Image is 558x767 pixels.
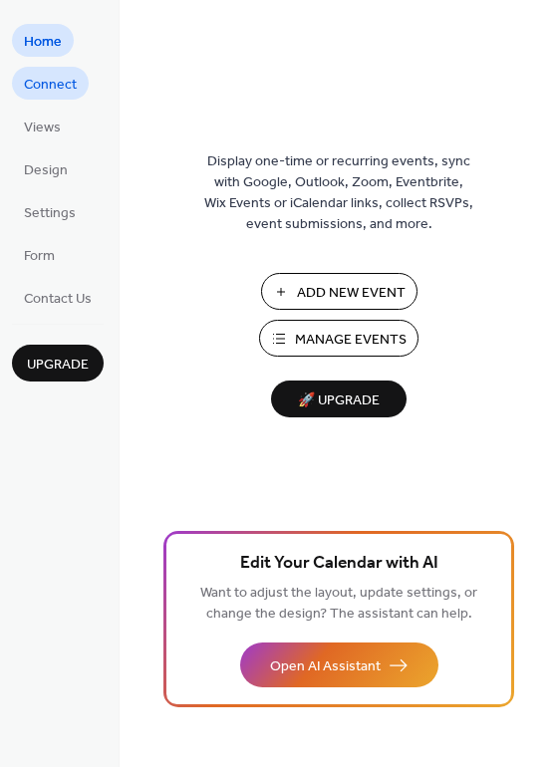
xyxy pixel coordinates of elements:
span: Upgrade [27,355,89,376]
span: Open AI Assistant [270,656,381,677]
a: Form [12,238,67,271]
span: Form [24,246,55,267]
a: Settings [12,195,88,228]
span: Add New Event [297,283,406,304]
button: Upgrade [12,345,104,382]
span: Views [24,118,61,138]
a: Home [12,24,74,57]
button: Manage Events [259,320,418,357]
button: Open AI Assistant [240,642,438,687]
a: Contact Us [12,281,104,314]
span: Connect [24,75,77,96]
button: 🚀 Upgrade [271,381,407,417]
span: Settings [24,203,76,224]
span: Manage Events [295,330,407,351]
span: Display one-time or recurring events, sync with Google, Outlook, Zoom, Eventbrite, Wix Events or ... [204,151,473,235]
button: Add New Event [261,273,418,310]
span: Want to adjust the layout, update settings, or change the design? The assistant can help. [200,580,477,628]
span: Contact Us [24,289,92,310]
a: Views [12,110,73,142]
span: Edit Your Calendar with AI [240,550,438,578]
span: Design [24,160,68,181]
span: 🚀 Upgrade [283,387,395,414]
span: Home [24,32,62,53]
a: Connect [12,67,89,100]
a: Design [12,152,80,185]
